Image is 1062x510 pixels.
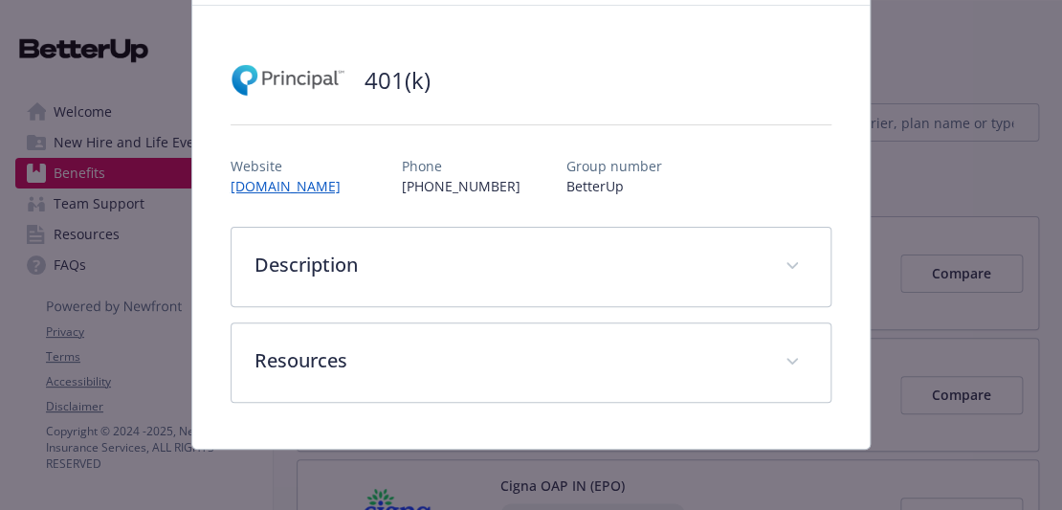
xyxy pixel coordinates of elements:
[232,228,830,306] div: Description
[231,52,345,109] img: Principal Financial Group Inc
[402,156,520,176] p: Phone
[566,176,662,196] p: BetterUp
[365,64,431,97] h2: 401(k)
[232,323,830,402] div: Resources
[402,176,520,196] p: [PHONE_NUMBER]
[254,346,762,375] p: Resources
[231,177,356,195] a: [DOMAIN_NAME]
[566,156,662,176] p: Group number
[231,156,356,176] p: Website
[254,251,762,279] p: Description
